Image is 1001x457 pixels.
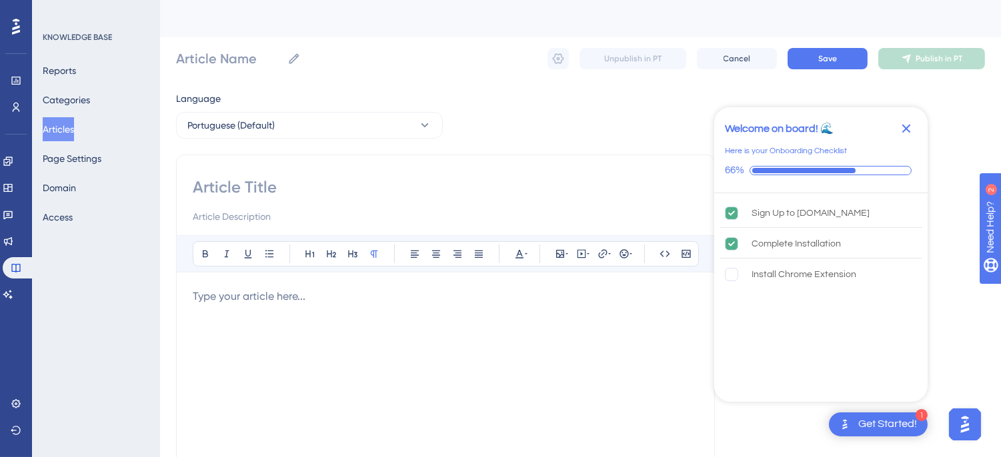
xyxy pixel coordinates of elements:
div: Complete Installation [752,236,841,252]
button: Reports [43,59,76,83]
button: Access [43,205,73,229]
div: Close Checklist [896,118,917,139]
button: Save [788,48,868,69]
button: Publish in PT [878,48,985,69]
span: Save [818,53,837,64]
input: Article Name [176,49,282,68]
div: Welcome on board! 🌊 [725,121,834,137]
button: Portuguese (Default) [176,112,443,139]
div: Checklist Container [714,107,928,402]
div: Get Started! [858,417,917,432]
div: Complete Installation is complete. [720,229,922,258]
span: Portuguese (Default) [187,117,275,133]
div: Here is your Onboarding Checklist [725,145,847,158]
button: Unpublish in PT [580,48,686,69]
div: KNOWLEDGE BASE [43,32,112,43]
span: Need Help? [31,3,83,19]
button: Categories [43,88,90,112]
div: Sign Up to [DOMAIN_NAME] [752,205,870,221]
img: launcher-image-alternative-text [837,416,853,432]
div: Checklist progress: 66% [725,165,917,177]
span: Publish in PT [916,53,962,64]
input: Article Description [193,209,698,225]
div: Open Get Started! checklist, remaining modules: 1 [829,412,928,436]
div: 66% [725,165,744,177]
button: Domain [43,176,76,200]
button: Page Settings [43,147,101,171]
div: 1 [916,409,928,421]
span: Cancel [724,53,751,64]
span: Unpublish in PT [604,53,662,64]
iframe: UserGuiding AI Assistant Launcher [945,404,985,444]
div: Sign Up to UserGuiding.com is complete. [720,199,922,228]
span: Language [176,91,221,107]
div: Install Chrome Extension is incomplete. [720,260,922,289]
div: Install Chrome Extension [752,266,856,282]
input: Article Title [193,177,698,198]
div: Checklist items [714,193,928,398]
button: Cancel [697,48,777,69]
div: 2 [92,7,96,17]
button: Articles [43,117,74,141]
